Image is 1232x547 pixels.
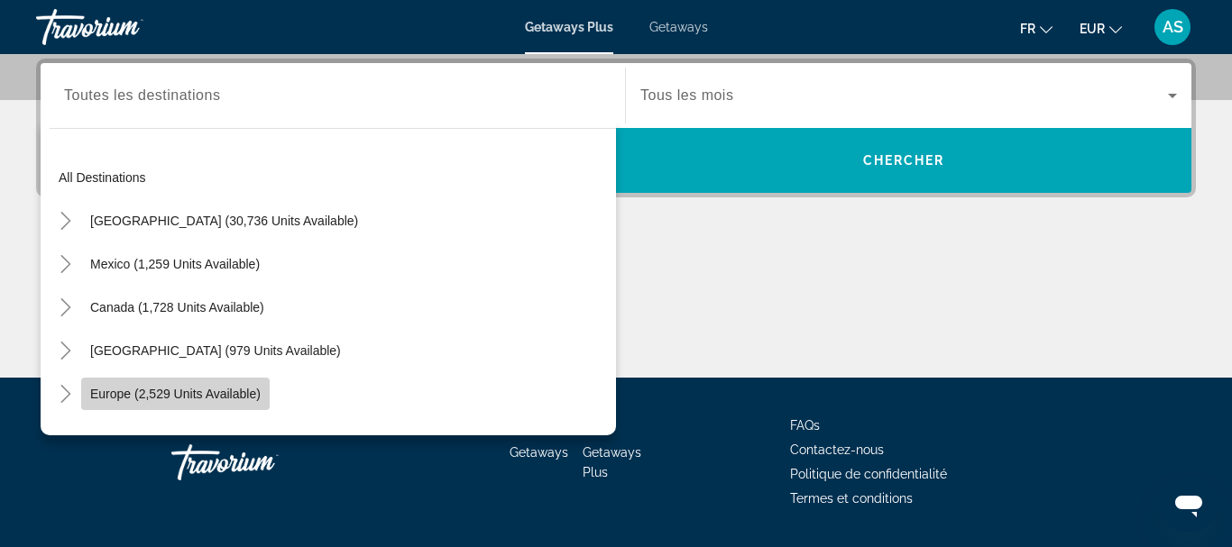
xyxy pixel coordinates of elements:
button: All destinations [50,161,616,194]
button: Change language [1020,15,1053,41]
button: Toggle Australia (210 units available) [50,422,81,453]
button: [GEOGRAPHIC_DATA] (979 units available) [81,334,350,367]
a: Termes et conditions [790,491,913,506]
span: Toutes les destinations [64,87,220,103]
span: [GEOGRAPHIC_DATA] (979 units available) [90,343,341,358]
span: Europe (2,529 units available) [90,387,261,401]
span: [GEOGRAPHIC_DATA] (30,736 units available) [90,214,358,228]
a: Getaways [510,445,568,460]
span: Tous les mois [640,87,733,103]
button: Australia (210 units available) [81,421,268,453]
button: Chercher [616,128,1191,193]
a: Getaways Plus [525,20,613,34]
a: Getaways Plus [583,445,641,479]
span: AS [1163,18,1183,36]
button: Toggle Europe (2,529 units available) [50,378,81,410]
button: Toggle Canada (1,728 units available) [50,292,81,324]
span: EUR [1080,22,1105,36]
button: Toggle Caribbean & Atlantic Islands (979 units available) [50,335,81,367]
button: User Menu [1149,8,1196,46]
a: Contactez-nous [790,442,884,457]
iframe: Bouton de lancement de la fenêtre de messagerie [1160,475,1218,533]
span: Canada (1,728 units available) [90,300,264,315]
button: Toggle Mexico (1,259 units available) [50,249,81,280]
button: [GEOGRAPHIC_DATA] (30,736 units available) [81,205,367,237]
button: Europe (2,529 units available) [81,378,270,410]
span: Chercher [863,153,945,168]
span: Mexico (1,259 units available) [90,257,260,271]
a: Getaways [649,20,708,34]
span: All destinations [59,170,146,185]
a: Politique de confidentialité [790,467,947,481]
button: Mexico (1,259 units available) [81,248,269,280]
div: Search widget [41,63,1191,193]
button: Toggle United States (30,736 units available) [50,205,81,237]
a: FAQs [790,418,820,433]
button: Canada (1,728 units available) [81,291,273,324]
a: Travorium [171,435,352,489]
a: Travorium [36,4,216,50]
span: fr [1020,22,1035,36]
button: Change currency [1080,15,1122,41]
